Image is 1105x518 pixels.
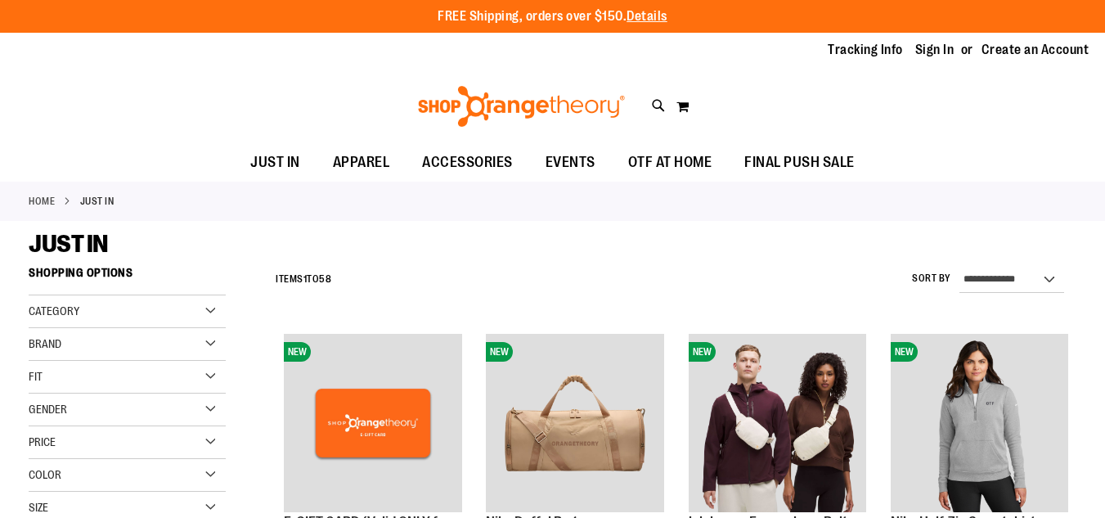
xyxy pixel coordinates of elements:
[406,144,529,182] a: ACCESSORIES
[486,334,663,514] a: Nike Duffel BagNEW
[29,435,56,448] span: Price
[912,272,951,286] label: Sort By
[689,334,866,514] a: lululemon Everywhere Belt Bag - LargeNEW
[29,230,108,258] span: JUST IN
[303,273,308,285] span: 1
[438,7,667,26] p: FREE Shipping, orders over $150.
[29,501,48,514] span: Size
[627,9,667,24] a: Details
[29,370,43,383] span: Fit
[728,144,871,182] a: FINAL PUSH SALE
[744,144,855,181] span: FINAL PUSH SALE
[529,144,612,182] a: EVENTS
[276,267,331,292] h2: Items to
[317,144,407,182] a: APPAREL
[234,144,317,181] a: JUST IN
[422,144,513,181] span: ACCESSORIES
[612,144,729,182] a: OTF AT HOME
[319,273,331,285] span: 58
[689,334,866,511] img: lululemon Everywhere Belt Bag - Large
[891,334,1068,514] a: Nike Half-Zip SweatshirtNEW
[29,403,67,416] span: Gender
[828,41,903,59] a: Tracking Info
[80,194,115,209] strong: JUST IN
[486,334,663,511] img: Nike Duffel Bag
[689,342,716,362] span: NEW
[915,41,955,59] a: Sign In
[29,337,61,350] span: Brand
[486,342,513,362] span: NEW
[891,334,1068,511] img: Nike Half-Zip Sweatshirt
[284,334,461,511] img: E-GIFT CARD (Valid ONLY for ShopOrangetheory.com)
[284,342,311,362] span: NEW
[333,144,390,181] span: APPAREL
[29,468,61,481] span: Color
[891,342,918,362] span: NEW
[628,144,712,181] span: OTF AT HOME
[981,41,1089,59] a: Create an Account
[29,194,55,209] a: Home
[29,259,226,295] strong: Shopping Options
[284,334,461,514] a: E-GIFT CARD (Valid ONLY for ShopOrangetheory.com)NEW
[250,144,300,181] span: JUST IN
[29,304,79,318] span: Category
[546,144,595,181] span: EVENTS
[415,86,627,127] img: Shop Orangetheory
